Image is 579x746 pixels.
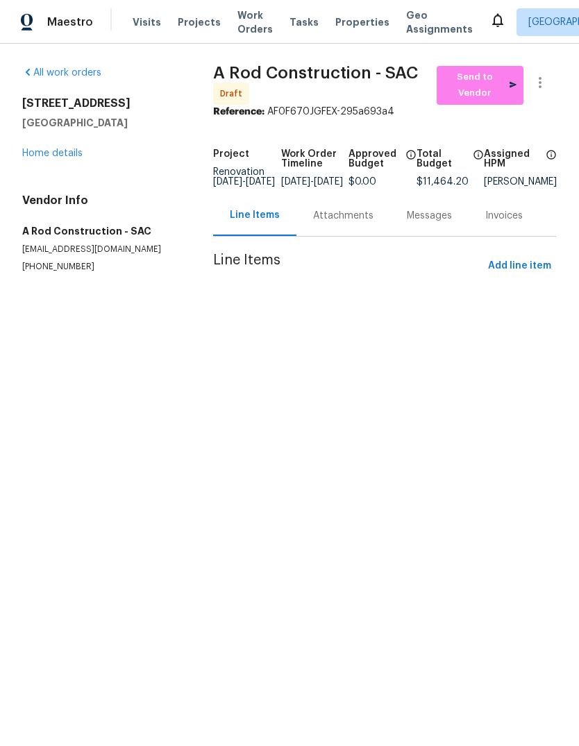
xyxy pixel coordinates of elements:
[437,66,523,105] button: Send to Vendor
[230,208,280,222] div: Line Items
[22,96,180,110] h2: [STREET_ADDRESS]
[22,261,180,273] p: [PHONE_NUMBER]
[405,149,417,177] span: The total cost of line items that have been approved by both Opendoor and the Trade Partner. This...
[407,209,452,223] div: Messages
[335,15,389,29] span: Properties
[22,194,180,207] h4: Vendor Info
[22,149,83,158] a: Home details
[213,177,242,187] span: [DATE]
[213,105,557,119] div: AF0F670JGFEX-295a693a4
[482,253,557,279] button: Add line item
[22,68,101,78] a: All work orders
[213,253,482,279] span: Line Items
[313,209,374,223] div: Attachments
[22,244,180,255] p: [EMAIL_ADDRESS][DOMAIN_NAME]
[289,17,319,27] span: Tasks
[444,69,517,101] span: Send to Vendor
[133,15,161,29] span: Visits
[349,149,401,169] h5: Approved Budget
[237,8,273,36] span: Work Orders
[178,15,221,29] span: Projects
[213,177,275,187] span: -
[485,209,523,223] div: Invoices
[406,8,473,36] span: Geo Assignments
[22,116,180,130] h5: [GEOGRAPHIC_DATA]
[22,224,180,238] h5: A Rod Construction - SAC
[484,149,542,169] h5: Assigned HPM
[47,15,93,29] span: Maestro
[417,149,469,169] h5: Total Budget
[246,177,275,187] span: [DATE]
[213,65,418,81] span: A Rod Construction - SAC
[281,177,310,187] span: [DATE]
[213,149,249,159] h5: Project
[546,149,557,177] span: The hpm assigned to this work order.
[417,177,469,187] span: $11,464.20
[281,177,343,187] span: -
[213,167,275,187] span: Renovation
[213,107,265,117] b: Reference:
[314,177,343,187] span: [DATE]
[488,257,551,275] span: Add line item
[473,149,484,177] span: The total cost of line items that have been proposed by Opendoor. This sum includes line items th...
[484,177,557,187] div: [PERSON_NAME]
[281,149,349,169] h5: Work Order Timeline
[220,87,248,101] span: Draft
[349,177,376,187] span: $0.00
